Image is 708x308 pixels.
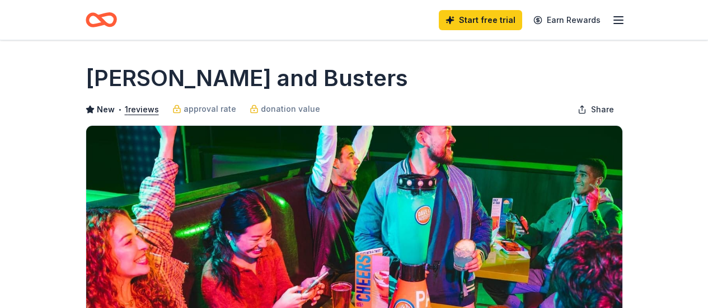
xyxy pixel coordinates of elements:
[97,103,115,116] span: New
[261,102,320,116] span: donation value
[184,102,236,116] span: approval rate
[439,10,522,30] a: Start free trial
[172,102,236,116] a: approval rate
[118,105,121,114] span: •
[527,10,607,30] a: Earn Rewards
[125,103,159,116] button: 1reviews
[591,103,614,116] span: Share
[250,102,320,116] a: donation value
[86,63,408,94] h1: [PERSON_NAME] and Busters
[86,7,117,33] a: Home
[569,98,623,121] button: Share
